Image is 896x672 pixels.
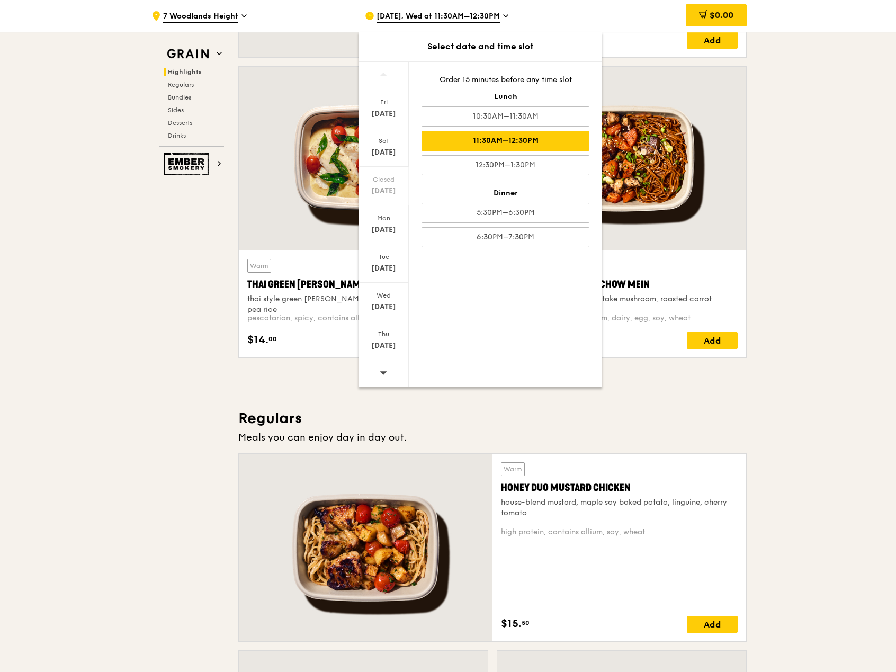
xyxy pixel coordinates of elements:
div: [DATE] [360,263,407,274]
span: Regulars [168,81,194,88]
div: Add [687,332,738,349]
div: pescatarian, spicy, contains allium, dairy, shellfish, soy, wheat [247,313,479,324]
div: hong kong egg noodle, shiitake mushroom, roasted carrot [506,294,738,304]
span: Sides [168,106,184,114]
div: Sat [360,137,407,145]
div: [DATE] [360,186,407,196]
div: Tue [360,253,407,261]
span: Bundles [168,94,191,101]
div: Fri [360,98,407,106]
span: 00 [268,335,277,343]
div: Thai Green [PERSON_NAME] Fish [247,277,479,292]
span: Drinks [168,132,186,139]
div: [DATE] [360,302,407,312]
span: 50 [522,619,530,627]
div: Order 15 minutes before any time slot [422,75,589,85]
div: Closed [360,175,407,184]
div: [DATE] [360,147,407,158]
div: Thu [360,330,407,338]
span: [DATE], Wed at 11:30AM–12:30PM [377,11,500,23]
div: Add [687,32,738,49]
div: house-blend mustard, maple soy baked potato, linguine, cherry tomato [501,497,738,518]
span: 7 Woodlands Height [163,11,238,23]
div: [DATE] [360,225,407,235]
div: Dinner [422,188,589,199]
div: Add [687,616,738,633]
div: Warm [501,462,525,476]
img: Grain web logo [164,44,212,64]
h3: Regulars [238,409,747,428]
div: Meals you can enjoy day in day out. [238,430,747,445]
div: Lunch [422,92,589,102]
div: Wed [360,291,407,300]
div: 10:30AM–11:30AM [422,106,589,127]
div: Select date and time slot [359,40,602,53]
span: Desserts [168,119,192,127]
span: Highlights [168,68,202,76]
img: Ember Smokery web logo [164,153,212,175]
span: $15. [501,616,522,632]
div: 12:30PM–1:30PM [422,155,589,175]
div: Warm [247,259,271,273]
div: [DATE] [360,341,407,351]
div: high protein, contains allium, dairy, egg, soy, wheat [506,313,738,324]
div: 11:30AM–12:30PM [422,131,589,151]
span: $0.00 [710,10,733,20]
div: Honey Duo Mustard Chicken [501,480,738,495]
div: Hikari Miso Chicken Chow Mein [506,277,738,292]
div: thai style green [PERSON_NAME], seared dory, butterfly blue pea rice [247,294,479,315]
div: 5:30PM–6:30PM [422,203,589,223]
span: $14. [247,332,268,348]
div: high protein, contains allium, soy, wheat [501,527,738,537]
div: Mon [360,214,407,222]
div: [DATE] [360,109,407,119]
div: 6:30PM–7:30PM [422,227,589,247]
